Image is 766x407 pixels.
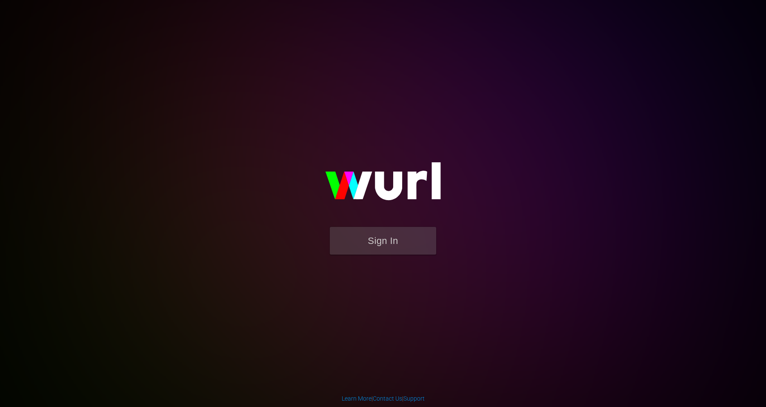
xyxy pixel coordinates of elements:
div: | | [342,394,425,403]
button: Sign In [330,227,436,255]
a: Learn More [342,395,372,402]
img: wurl-logo-on-black-223613ac3d8ba8fe6dc639794a292ebdb59501304c7dfd60c99c58986ef67473.svg [298,144,468,226]
a: Support [403,395,425,402]
a: Contact Us [373,395,402,402]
